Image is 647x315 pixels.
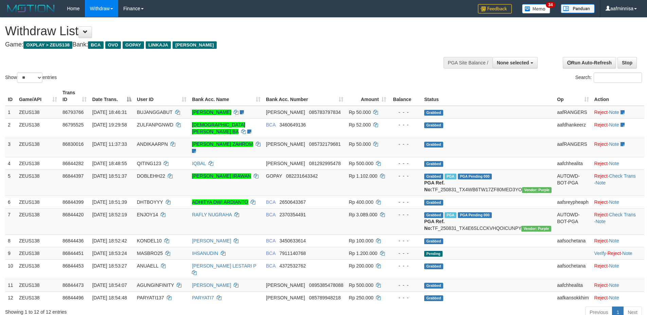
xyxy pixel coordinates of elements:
[16,138,60,157] td: ZEUS138
[92,238,127,243] span: [DATE] 18:52:42
[392,250,419,257] div: - - -
[563,57,616,68] a: Run Auto-Refresh
[280,212,306,217] span: Copy 2370354491 to clipboard
[5,106,16,119] td: 1
[349,122,371,127] span: Rp 52.000
[5,247,16,259] td: 9
[137,161,161,166] span: QITING123
[592,118,644,138] td: ·
[123,41,144,49] span: GOPAY
[137,282,174,288] span: AGUNGINFINITY
[5,118,16,138] td: 2
[594,161,608,166] a: Reject
[92,212,127,217] span: [DATE] 18:52:19
[421,208,554,234] td: TF_250831_TX4E6SLCCKVHQOICUNPY
[266,173,282,179] span: GOPAY
[92,295,127,300] span: [DATE] 18:54:48
[497,60,529,65] span: None selected
[478,4,512,14] img: Feedback.jpg
[392,237,419,244] div: - - -
[60,86,89,106] th: Trans ID: activate to sort column ascending
[554,106,591,119] td: aafRANGERS
[349,263,373,269] span: Rp 200.000
[266,110,305,115] span: [PERSON_NAME]
[88,41,103,49] span: BCA
[609,141,619,147] a: Note
[137,199,163,205] span: DHTBOYYY
[62,282,84,288] span: 86844473
[592,106,644,119] td: ·
[592,138,644,157] td: ·
[16,196,60,208] td: ZEUS138
[554,157,591,170] td: aafchhealita
[16,259,60,279] td: ZEUS138
[554,259,591,279] td: aafsochetana
[609,110,619,115] a: Note
[349,173,377,179] span: Rp 1.102.000
[609,238,619,243] a: Note
[592,291,644,304] td: ·
[592,170,644,196] td: · ·
[392,109,419,116] div: - - -
[62,212,84,217] span: 86844420
[554,86,591,106] th: Op: activate to sort column ascending
[492,57,538,68] button: None selected
[309,161,341,166] span: Copy 081292995478 to clipboard
[92,161,127,166] span: [DATE] 18:48:55
[192,122,245,134] a: [DEMOGRAPHIC_DATA][PERSON_NAME] BA
[349,110,371,115] span: Rp 50.000
[594,238,608,243] a: Reject
[346,86,389,106] th: Amount: activate to sort column ascending
[266,251,275,256] span: BCA
[192,295,214,300] a: PARYATI7
[424,251,443,257] span: Pending
[445,174,456,179] span: Marked by aafsreyleap
[266,295,305,300] span: [PERSON_NAME]
[192,110,231,115] a: [PERSON_NAME]
[16,234,60,247] td: ZEUS138
[554,234,591,247] td: aafsochetana
[592,234,644,247] td: ·
[424,295,443,301] span: Grabbed
[173,41,216,49] span: [PERSON_NAME]
[192,282,231,288] a: [PERSON_NAME]
[392,173,419,179] div: - - -
[92,199,127,205] span: [DATE] 18:51:39
[5,3,57,14] img: MOTION_logo.png
[392,282,419,289] div: - - -
[146,41,171,49] span: LINKAJA
[5,157,16,170] td: 4
[521,226,551,232] span: Vendor URL: https://trx4.1velocity.biz
[16,291,60,304] td: ZEUS138
[137,251,163,256] span: MASBRO25
[92,251,127,256] span: [DATE] 18:53:24
[554,170,591,196] td: AUTOWD-BOT-PGA
[309,295,341,300] span: Copy 085789948218 to clipboard
[280,263,306,269] span: Copy 4372532762 to clipboard
[137,263,158,269] span: ANUAELL
[16,106,60,119] td: ZEUS138
[594,295,608,300] a: Reject
[592,279,644,291] td: ·
[92,263,127,269] span: [DATE] 18:53:27
[424,238,443,244] span: Grabbed
[592,157,644,170] td: ·
[62,110,84,115] span: 86793766
[5,170,16,196] td: 5
[16,247,60,259] td: ZEUS138
[137,173,165,179] span: DOBLEHH22
[92,122,127,127] span: [DATE] 19:29:58
[594,199,608,205] a: Reject
[266,238,275,243] span: BCA
[349,161,373,166] span: Rp 500.000
[424,142,443,147] span: Grabbed
[592,259,644,279] td: ·
[349,251,377,256] span: Rp 1.200.000
[609,282,619,288] a: Note
[392,199,419,205] div: - - -
[5,259,16,279] td: 10
[16,86,60,106] th: Game/API: activate to sort column ascending
[522,4,551,14] img: Button%20Memo.svg
[266,161,305,166] span: [PERSON_NAME]
[609,161,619,166] a: Note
